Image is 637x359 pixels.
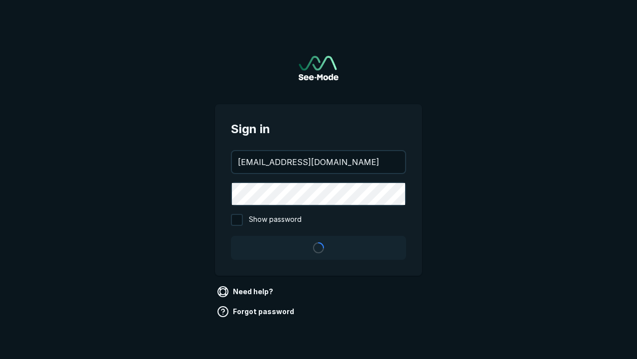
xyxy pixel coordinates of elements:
img: See-Mode Logo [299,56,338,80]
span: Show password [249,214,302,226]
input: your@email.com [232,151,405,173]
a: Go to sign in [299,56,338,80]
span: Sign in [231,120,406,138]
a: Forgot password [215,304,298,320]
a: Need help? [215,284,277,300]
